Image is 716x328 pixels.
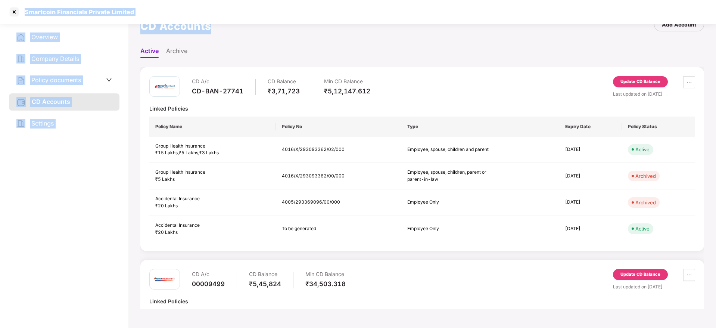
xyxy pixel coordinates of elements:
span: ₹3 Lakhs [199,150,219,155]
span: ₹20 Lakhs [155,203,178,208]
div: Linked Policies [149,105,695,112]
div: ₹34,503.318 [305,280,346,288]
div: CD-BAN-27741 [192,87,243,95]
td: [DATE] [559,137,622,163]
th: Policy Status [622,117,695,137]
div: Min CD Balance [305,269,346,280]
div: Employee, spouse, children, parent or parent-in-law [407,169,489,183]
div: ₹5,12,147.612 [324,87,370,95]
div: Accidental Insurance [155,195,270,202]
th: Policy Name [149,117,276,137]
div: Add Account [662,21,696,29]
span: CD Accounts [32,98,70,105]
th: Expiry Date [559,117,622,137]
span: ₹5 Lakhs [155,176,175,182]
span: ₹15 Lakhs , [155,150,179,155]
img: svg+xml;base64,PHN2ZyB4bWxucz0iaHR0cDovL3d3dy53My5vcmcvMjAwMC9zdmciIHdpZHRoPSIyNCIgaGVpZ2h0PSIyNC... [16,55,25,64]
div: Archived [635,172,656,180]
div: Active [635,225,650,232]
span: ellipsis [684,272,695,278]
span: ellipsis [684,79,695,85]
button: ellipsis [683,76,695,88]
span: Settings [31,120,54,127]
td: [DATE] [559,163,622,189]
div: ₹5,45,824 [249,280,281,288]
div: ₹3,71,723 [268,87,300,95]
li: Archive [166,47,187,58]
img: svg+xml;base64,PHN2ZyB4bWxucz0iaHR0cDovL3d3dy53My5vcmcvMjAwMC9zdmciIHdpZHRoPSIyNCIgaGVpZ2h0PSIyNC... [16,76,25,85]
td: 4016/X/293093362/00/000 [276,163,401,189]
div: Min CD Balance [324,76,370,87]
div: Group Health Insurance [155,143,270,150]
span: Policy documents [31,76,81,84]
h1: CD Accounts [140,18,211,34]
div: Active [635,146,650,153]
div: CD Balance [249,269,281,280]
div: CD A/c [192,269,225,280]
div: Employee Only [407,199,489,206]
img: svg+xml;base64,PHN2ZyB3aWR0aD0iMjUiIGhlaWdodD0iMjQiIHZpZXdCb3g9IjAgMCAyNSAyNCIgZmlsbD0ibm9uZSIgeG... [16,98,26,107]
button: ellipsis [683,269,695,281]
li: Active [140,47,159,58]
td: 4005/293369096/00/000 [276,189,401,216]
span: ₹20 Lakhs [155,229,178,235]
span: Overview [31,33,58,41]
td: 4016/X/293093362/02/000 [276,137,401,163]
span: ₹5 Lakhs , [179,150,199,155]
div: Employee, spouse, children and parent [407,146,489,153]
span: down [106,77,112,83]
th: Type [401,117,559,137]
td: [DATE] [559,216,622,242]
div: Last updated on [DATE] [613,90,695,98]
div: Smartcoin Financials Private Limited [20,8,134,16]
div: Archived [635,199,656,206]
th: Policy No [276,117,401,137]
img: svg+xml;base64,PHN2ZyB4bWxucz0iaHR0cDovL3d3dy53My5vcmcvMjAwMC9zdmciIHdpZHRoPSIyNCIgaGVpZ2h0PSIyNC... [16,119,25,128]
div: CD A/c [192,76,243,87]
div: Accidental Insurance [155,222,270,229]
div: Linked Policies [149,298,695,305]
td: [DATE] [559,189,622,216]
td: To be generated [276,216,401,242]
div: Last updated on [DATE] [613,283,695,290]
div: CD Balance [268,76,300,87]
img: icici.png [153,83,176,90]
div: 00009499 [192,280,225,288]
div: Employee Only [407,225,489,232]
div: Group Health Insurance [155,169,270,176]
span: Company Details [31,55,79,62]
div: Update CD Balance [620,271,660,278]
img: iciciprud.png [153,268,176,291]
img: svg+xml;base64,PHN2ZyB4bWxucz0iaHR0cDovL3d3dy53My5vcmcvMjAwMC9zdmciIHdpZHRoPSIyNCIgaGVpZ2h0PSIyNC... [16,33,25,42]
div: Update CD Balance [620,78,660,85]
